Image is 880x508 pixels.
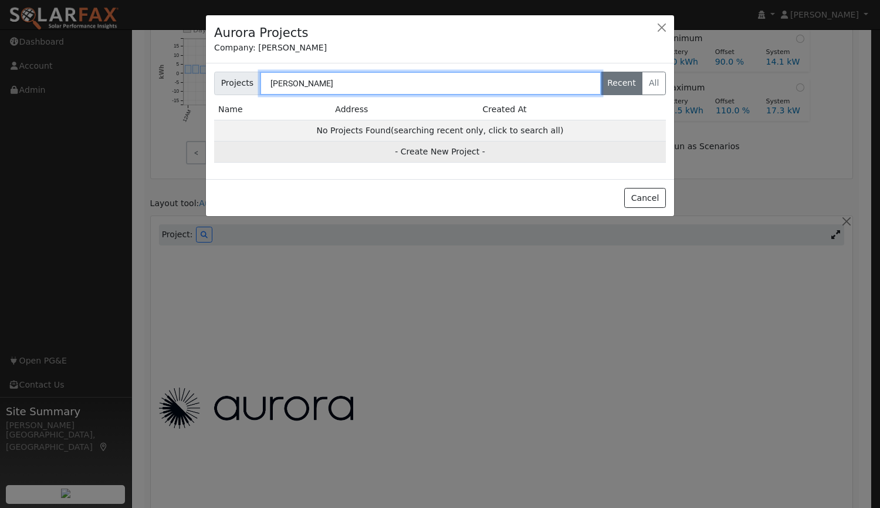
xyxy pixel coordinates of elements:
td: Address [331,99,478,120]
h4: Aurora Projects [214,23,309,42]
label: All [642,72,666,95]
div: Company: [PERSON_NAME] [214,42,666,54]
td: No Projects Found [214,120,666,141]
td: - Create New Project - [214,142,666,163]
span: Projects [214,72,260,95]
button: Cancel [624,188,666,208]
span: (searching recent only, click to search all) [391,126,563,135]
label: Recent [601,72,643,95]
td: Name [214,99,331,120]
td: Created At [478,99,665,120]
